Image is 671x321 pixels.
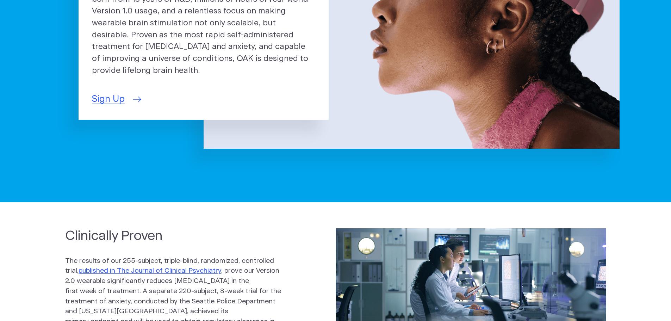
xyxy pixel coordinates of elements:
[65,227,281,245] h2: Clinically Proven
[92,92,125,106] span: Sign Up
[79,267,221,274] a: published in The Journal of Clinical Psychiatry
[92,92,139,106] a: Sign Up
